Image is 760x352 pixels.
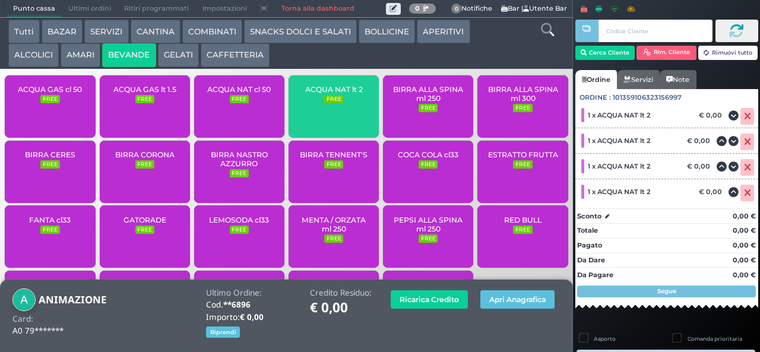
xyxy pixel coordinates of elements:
button: GELATI [158,43,199,67]
small: FREE [135,95,154,103]
span: ACQUA NAT lt 2 [305,85,363,94]
span: ESTRATTO FRUTTA [488,150,558,159]
small: FREE [135,160,154,169]
span: GATORADE [123,215,166,224]
small: FREE [230,226,249,234]
button: SNACKS DOLCI E SALATI [244,20,357,43]
span: 1 x ACQUA NAT lt 2 [588,111,651,119]
span: Ultimi ordini [62,1,118,17]
span: BIRRA TENNENT'S [300,150,368,159]
span: 1 x ACQUA NAT lt 2 [588,137,651,145]
span: Ritiri programmati [118,1,195,17]
span: BIRRA ALLA SPINA ml 250 [393,85,464,103]
span: RED BULL [504,215,541,224]
a: Servizi [617,70,660,89]
span: 101359106323156997 [613,93,682,103]
div: € 0,00 [697,111,728,119]
small: FREE [230,169,249,177]
h4: Importo: [206,313,297,322]
a: Ordine [575,70,617,89]
button: COMBINATI [182,20,242,43]
span: ACQUA GAS cl 50 [18,85,82,94]
strong: Da Dare [577,256,605,264]
a: Torna alla dashboard [274,1,360,17]
strong: 0,00 € [733,271,756,279]
span: FANTA cl33 [29,215,71,224]
span: ACQUA NAT cl 50 [207,85,271,94]
span: PEPSI ALLA SPINA ml 250 [393,215,464,233]
small: FREE [40,95,59,103]
strong: 0,00 € [733,256,756,264]
button: Rimuovi tutto [698,46,758,60]
b: € 0,00 [240,312,264,322]
span: Ordine : [579,93,611,103]
div: € 0,00 [697,188,728,196]
strong: 0,00 € [733,226,756,234]
button: SERVIZI [84,20,128,43]
div: € 0,00 [685,162,716,170]
button: CAFFETTERIA [201,43,270,67]
button: Ricarica Credito [391,290,468,309]
small: FREE [513,104,532,112]
strong: Da Pagare [577,271,613,279]
b: ANIMAZIONE [39,293,106,306]
small: FREE [135,226,154,234]
small: FREE [40,160,59,169]
small: FREE [230,95,249,103]
button: CANTINA [131,20,180,43]
strong: Pagato [577,241,602,249]
span: ACQUA GAS lt 1.5 [113,85,176,94]
div: € 0,00 [685,137,716,145]
button: BAZAR [42,20,83,43]
strong: Sconto [577,211,601,221]
button: Rim. Cliente [636,46,696,60]
button: Cerca Cliente [575,46,635,60]
span: BIRRA CERES [25,150,75,159]
button: BEVANDE [102,43,156,67]
small: FREE [419,160,438,169]
button: Tutti [8,20,40,43]
h4: Ultimo Ordine: [206,288,297,297]
input: Codice Cliente [598,20,712,42]
button: Riprendi [206,326,240,338]
h1: € 0,00 [310,300,372,315]
button: BOLLICINE [359,20,415,43]
span: BIRRA ALLA SPINA ml 300 [487,85,558,103]
h4: Card: [12,315,33,324]
label: Comanda prioritaria [688,335,742,343]
span: 0 [451,4,462,14]
span: COCA COLA cl33 [398,150,458,159]
img: ANIMAZIONE [12,288,36,312]
button: Apri Anagrafica [480,290,555,309]
span: Punto cassa [7,1,62,17]
small: FREE [324,95,343,103]
span: BIRRA NASTRO AZZURRO [204,150,275,168]
strong: 0,00 € [733,241,756,249]
button: APERITIVI [417,20,470,43]
a: Note [660,70,696,89]
h4: Cod. [206,300,297,309]
small: FREE [419,234,438,243]
span: 1 x ACQUA NAT lt 2 [588,162,651,170]
small: FREE [513,160,532,169]
span: 1 x ACQUA NAT lt 2 [588,188,651,196]
strong: 0,00 € [733,212,756,220]
small: FREE [324,234,343,243]
button: AMARI [61,43,100,67]
b: 0 [415,4,420,12]
small: FREE [40,226,59,234]
strong: Totale [577,226,598,234]
span: MENTA / ORZATA ml 250 [299,215,369,233]
span: Impostazioni [196,1,254,17]
small: FREE [513,226,532,234]
button: ALCOLICI [8,43,59,67]
h4: Credito Residuo: [310,288,372,297]
span: BIRRA CORONA [115,150,175,159]
small: FREE [419,104,438,112]
span: LEMOSODA cl33 [209,215,269,224]
strong: Segue [657,287,676,295]
label: Asporto [594,335,616,343]
small: FREE [324,160,343,169]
